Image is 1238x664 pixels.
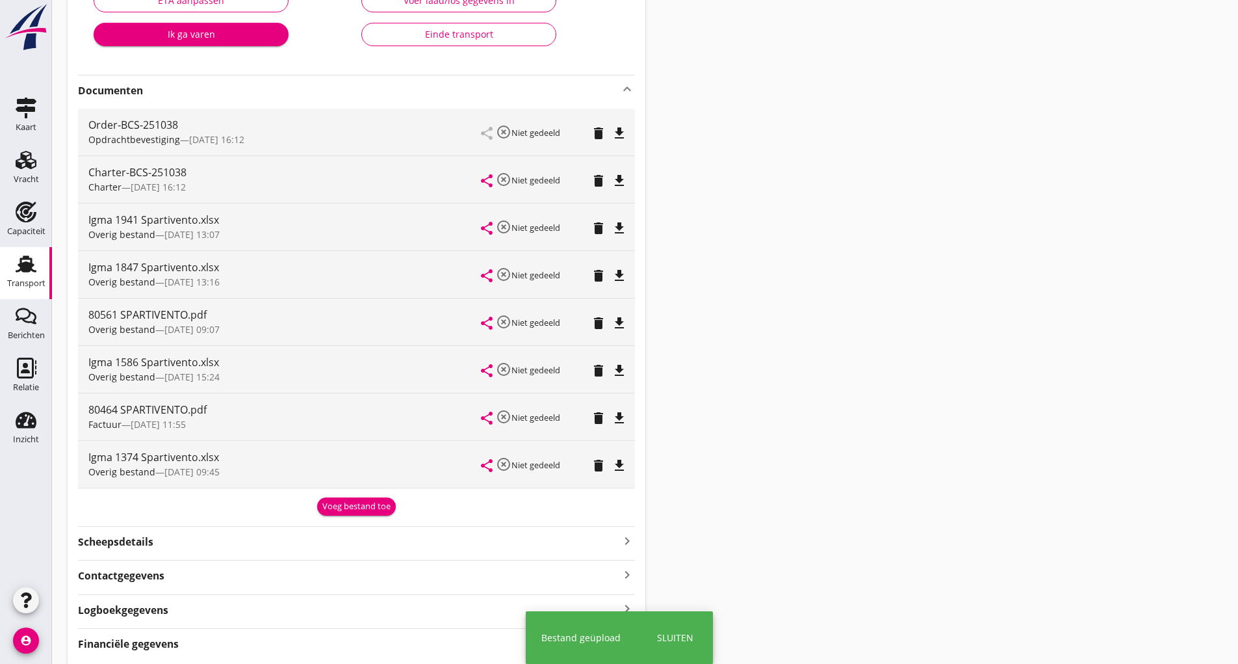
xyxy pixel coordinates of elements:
div: Order-BCS-251038 [88,117,482,133]
i: highlight_off [496,409,511,425]
div: Igma 1941 Spartivento.xlsx [88,212,482,228]
button: Sluiten [653,627,697,648]
i: share [479,458,495,473]
button: Ik ga varen [94,23,289,46]
small: Niet gedeeld [511,412,560,423]
div: Relatie [13,383,39,392]
div: Ik ga varen [104,27,278,41]
span: Overig bestand [88,228,155,241]
div: Transport [7,279,45,287]
div: — [88,228,482,241]
i: highlight_off [496,362,511,377]
div: — [88,323,482,336]
div: — [88,418,482,431]
span: Overig bestand [88,323,155,336]
button: Einde transport [361,23,556,46]
i: share [479,220,495,236]
small: Niet gedeeld [511,127,560,139]
i: file_download [612,126,627,141]
i: highlight_off [496,219,511,235]
div: — [88,370,482,384]
i: highlight_off [496,172,511,187]
i: delete [591,268,606,284]
div: 80464 SPARTIVENTO.pdf [88,402,482,418]
span: Opdrachtbevestiging [88,133,180,146]
i: file_download [612,220,627,236]
i: delete [591,173,606,189]
div: — [88,465,482,479]
div: Igma 1847 Spartivento.xlsx [88,259,482,275]
strong: Logboekgegevens [78,603,168,618]
small: Niet gedeeld [511,317,560,328]
div: — [88,133,482,146]
div: Vracht [14,175,39,183]
i: highlight_off [496,457,511,472]
strong: Financiële gegevens [78,637,179,652]
i: share [479,173,495,189]
div: Igma 1586 Spartivento.xlsx [88,354,482,370]
small: Niet gedeeld [511,222,560,233]
span: [DATE] 13:16 [164,276,220,288]
span: Overig bestand [88,466,155,478]
span: [DATE] 11:55 [131,418,186,431]
i: file_download [612,173,627,189]
i: share [479,363,495,378]
i: keyboard_arrow_right [619,566,635,583]
small: Niet gedeeld [511,174,560,186]
span: Overig bestand [88,371,155,383]
i: share [479,410,495,426]
i: file_download [612,268,627,284]
small: Niet gedeeld [511,459,560,471]
i: keyboard_arrow_up [619,81,635,97]
div: Charter-BCS-251038 [88,165,482,180]
i: highlight_off [496,267,511,282]
span: Overig bestand [88,276,155,288]
div: Capaciteit [7,227,45,235]
i: file_download [612,458,627,473]
i: file_download [612,315,627,331]
div: Sluiten [657,631,693,644]
div: Inzicht [13,435,39,444]
div: Einde transport [372,27,545,41]
img: logo-small.a267ee39.svg [3,3,49,51]
div: 80561 SPARTIVENTO.pdf [88,307,482,323]
strong: Scheepsdetails [78,535,153,550]
span: Factuur [88,418,122,431]
small: Niet gedeeld [511,269,560,281]
span: [DATE] 16:12 [189,133,244,146]
div: Igma 1374 Spartivento.xlsx [88,449,482,465]
div: Kaart [16,123,36,131]
i: delete [591,458,606,473]
i: keyboard_arrow_right [619,532,635,550]
i: delete [591,363,606,378]
small: Niet gedeeld [511,364,560,376]
span: [DATE] 15:24 [164,371,220,383]
div: — [88,275,482,289]
button: Voeg bestand toe [317,498,396,516]
i: highlight_off [496,124,511,140]
span: [DATE] 16:12 [131,181,186,193]
i: share [479,268,495,284]
i: account_circle [13,628,39,654]
div: Berichten [8,331,45,339]
i: delete [591,315,606,331]
span: [DATE] 09:07 [164,323,220,336]
div: — [88,180,482,194]
span: [DATE] 13:07 [164,228,220,241]
strong: Documenten [78,83,619,98]
div: Bestand geüpload [541,631,621,644]
i: file_download [612,410,627,426]
span: [DATE] 09:45 [164,466,220,478]
div: Voeg bestand toe [322,500,391,513]
i: delete [591,410,606,426]
i: share [479,315,495,331]
i: keyboard_arrow_right [619,600,635,618]
i: delete [591,220,606,236]
span: Charter [88,181,122,193]
i: highlight_off [496,314,511,330]
i: file_download [612,363,627,378]
strong: Contactgegevens [78,568,164,583]
i: delete [591,126,606,141]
